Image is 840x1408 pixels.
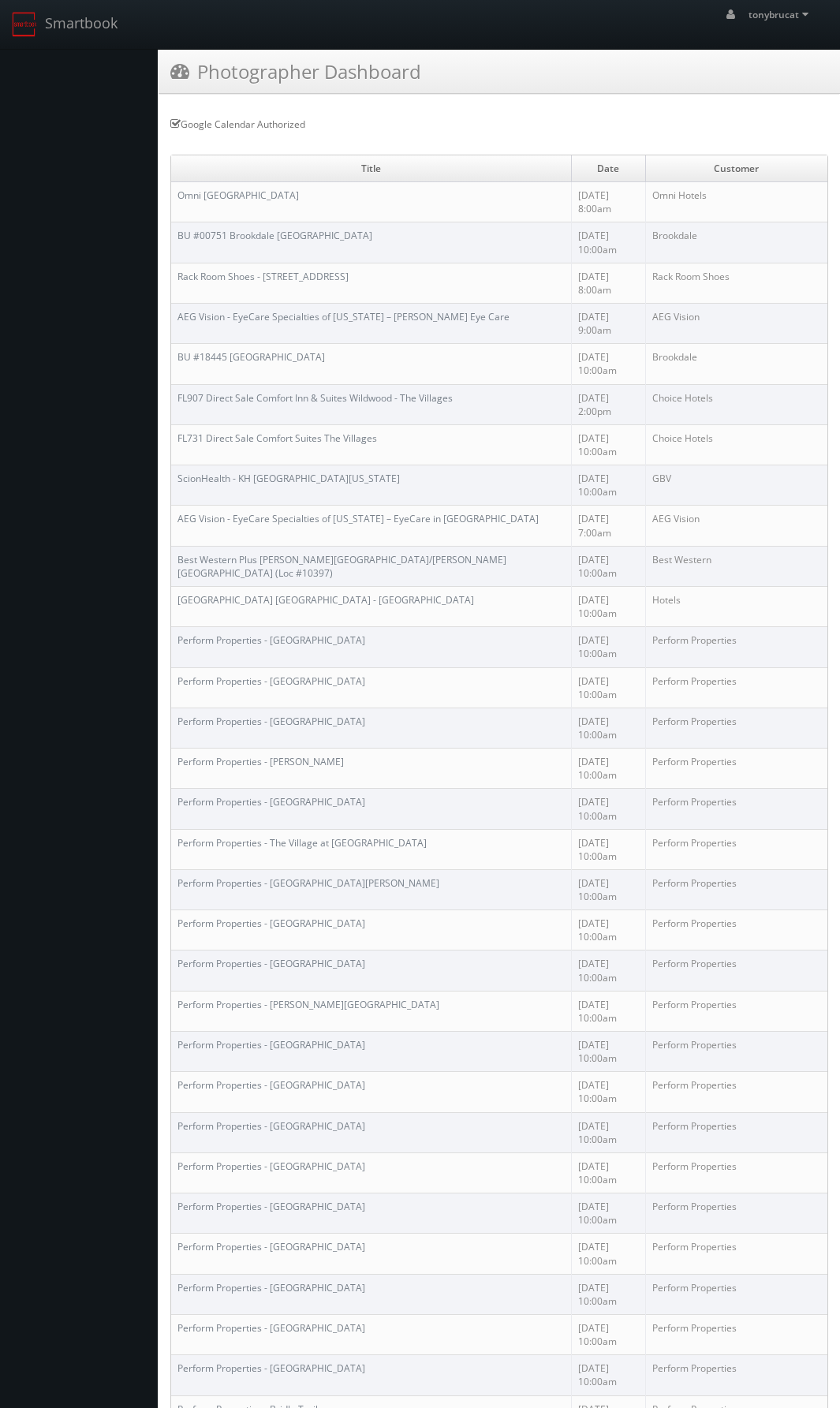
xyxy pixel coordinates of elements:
h3: Photographer Dashboard [170,58,421,85]
td: Perform Properties [645,667,827,708]
td: [DATE] 10:00am [571,1274,645,1314]
img: smartbook-logo.png [12,12,37,37]
td: [DATE] 10:00am [571,1355,645,1395]
td: Perform Properties [645,1234,827,1274]
a: Perform Properties - [GEOGRAPHIC_DATA] [177,917,365,930]
td: Perform Properties [645,1355,827,1395]
a: Perform Properties - [GEOGRAPHIC_DATA] [177,1160,365,1173]
td: Brookdale [645,344,827,384]
a: Perform Properties - [GEOGRAPHIC_DATA] [177,715,365,728]
a: Perform Properties - [GEOGRAPHIC_DATA] [177,1361,365,1375]
td: [DATE] 9:00am [571,303,645,343]
span: tonybrucat [749,8,813,21]
td: Title [171,155,571,182]
td: Choice Hotels [645,424,827,465]
td: [DATE] 2:00pm [571,384,645,424]
td: [DATE] 10:00am [571,789,645,829]
td: Perform Properties [645,789,827,829]
a: Perform Properties - [PERSON_NAME] [177,755,344,768]
td: AEG Vision [645,303,827,343]
td: [DATE] 10:00am [571,627,645,667]
a: ScionHealth - KH [GEOGRAPHIC_DATA][US_STATE] [177,472,400,485]
td: Date [571,155,645,182]
a: BU #00751 Brookdale [GEOGRAPHIC_DATA] [177,229,372,242]
td: Perform Properties [645,1112,827,1152]
td: [DATE] 10:00am [571,667,645,708]
a: Perform Properties - The Village at [GEOGRAPHIC_DATA] [177,836,427,850]
a: Perform Properties - [GEOGRAPHIC_DATA] [177,1200,365,1213]
a: Perform Properties - [GEOGRAPHIC_DATA] [177,674,365,688]
td: Perform Properties [645,627,827,667]
td: Perform Properties [645,749,827,789]
a: Perform Properties - [GEOGRAPHIC_DATA] [177,1078,365,1092]
td: [DATE] 10:00am [571,465,645,506]
td: Perform Properties [645,910,827,950]
td: Perform Properties [645,950,827,991]
td: [DATE] 10:00am [571,708,645,748]
td: [DATE] 10:00am [571,222,645,263]
td: Customer [645,155,827,182]
td: Perform Properties [645,1315,827,1355]
a: AEG Vision - EyeCare Specialties of [US_STATE] – [PERSON_NAME] Eye Care [177,310,510,323]
td: [DATE] 10:00am [571,586,645,626]
td: [DATE] 10:00am [571,344,645,384]
td: Omni Hotels [645,182,827,222]
a: Omni [GEOGRAPHIC_DATA] [177,189,299,202]
td: [DATE] 8:00am [571,263,645,303]
td: Perform Properties [645,1032,827,1072]
td: [DATE] 10:00am [571,910,645,950]
a: Rack Room Shoes - [STREET_ADDRESS] [177,270,349,283]
td: [DATE] 10:00am [571,869,645,909]
td: [DATE] 7:00am [571,506,645,546]
td: Perform Properties [645,1193,827,1234]
a: Perform Properties - [GEOGRAPHIC_DATA] [177,1321,365,1335]
td: [DATE] 10:00am [571,1315,645,1355]
a: Perform Properties - [GEOGRAPHIC_DATA] [177,795,365,809]
a: Best Western Plus [PERSON_NAME][GEOGRAPHIC_DATA]/[PERSON_NAME][GEOGRAPHIC_DATA] (Loc #10397) [177,553,506,580]
td: [DATE] 10:00am [571,950,645,991]
td: GBV [645,465,827,506]
td: [DATE] 10:00am [571,749,645,789]
td: Best Western [645,546,827,586]
td: AEG Vision [645,506,827,546]
td: Choice Hotels [645,384,827,424]
td: [DATE] 10:00am [571,829,645,869]
td: Brookdale [645,222,827,263]
a: AEG Vision - EyeCare Specialties of [US_STATE] – EyeCare in [GEOGRAPHIC_DATA] [177,512,539,525]
a: BU #18445 [GEOGRAPHIC_DATA] [177,350,325,364]
td: Rack Room Shoes [645,263,827,303]
td: Perform Properties [645,1152,827,1193]
a: FL731 Direct Sale Comfort Suites The Villages [177,431,377,445]
a: [GEOGRAPHIC_DATA] [GEOGRAPHIC_DATA] - [GEOGRAPHIC_DATA] [177,593,474,607]
td: [DATE] 10:00am [571,1072,645,1112]
a: Perform Properties - [GEOGRAPHIC_DATA] [177,957,365,970]
div: Google Calendar Authorized [170,118,828,131]
td: [DATE] 10:00am [571,1112,645,1152]
a: FL907 Direct Sale Comfort Inn & Suites Wildwood - The Villages [177,391,453,405]
td: [DATE] 10:00am [571,1032,645,1072]
a: Perform Properties - [GEOGRAPHIC_DATA] [177,633,365,647]
td: Perform Properties [645,1072,827,1112]
td: [DATE] 10:00am [571,1234,645,1274]
a: Perform Properties - [GEOGRAPHIC_DATA] [177,1038,365,1051]
a: Perform Properties - [PERSON_NAME][GEOGRAPHIC_DATA] [177,998,439,1011]
td: Perform Properties [645,1274,827,1314]
td: [DATE] 8:00am [571,182,645,222]
td: [DATE] 10:00am [571,424,645,465]
td: Perform Properties [645,991,827,1031]
td: [DATE] 10:00am [571,1193,645,1234]
td: Perform Properties [645,869,827,909]
a: Perform Properties - [GEOGRAPHIC_DATA] [177,1281,365,1294]
td: Perform Properties [645,829,827,869]
td: Perform Properties [645,708,827,748]
a: Perform Properties - [GEOGRAPHIC_DATA] [177,1119,365,1133]
td: [DATE] 10:00am [571,546,645,586]
td: [DATE] 10:00am [571,1152,645,1193]
td: Hotels [645,586,827,626]
a: Perform Properties - [GEOGRAPHIC_DATA] [177,1240,365,1253]
td: [DATE] 10:00am [571,991,645,1031]
a: Perform Properties - [GEOGRAPHIC_DATA][PERSON_NAME] [177,876,439,890]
